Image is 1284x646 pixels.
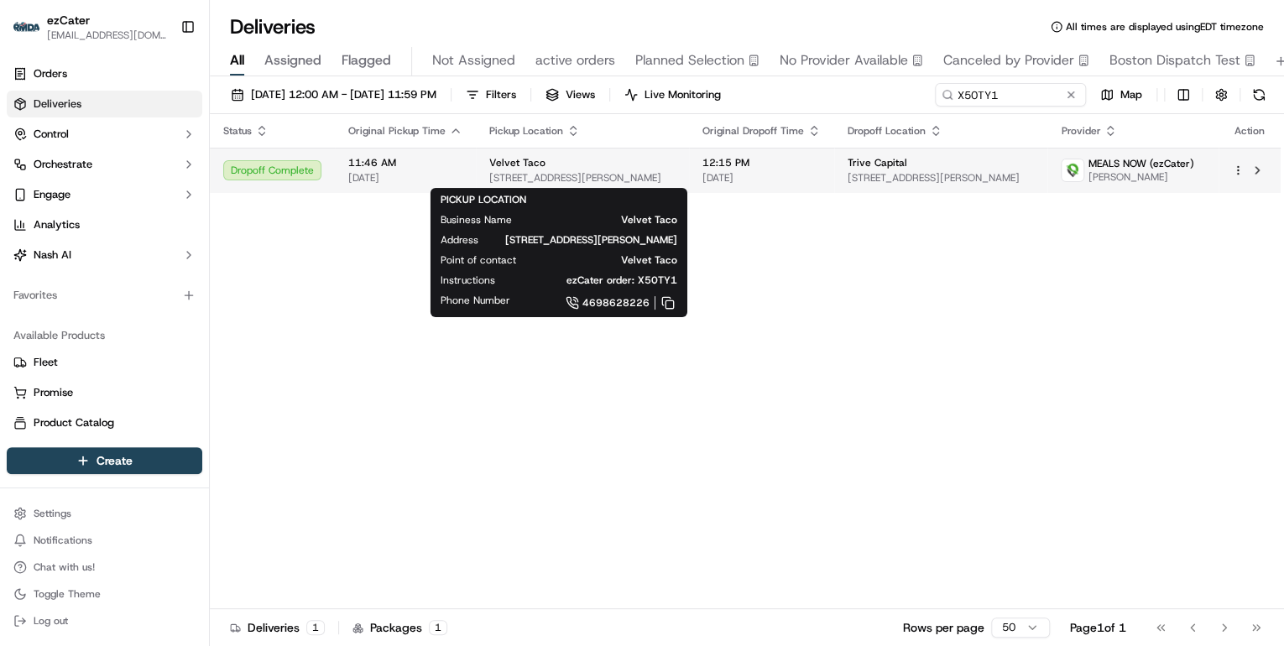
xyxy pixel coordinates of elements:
[702,124,804,138] span: Original Dropoff Time
[489,171,676,185] span: [STREET_ADDRESS][PERSON_NAME]
[935,83,1086,107] input: Type to search
[566,87,595,102] span: Views
[7,181,202,208] button: Engage
[34,187,70,202] span: Engage
[522,274,677,287] span: ezCater order: X50TY1
[34,127,69,142] span: Control
[348,156,462,169] span: 11:46 AM
[142,245,155,258] div: 💻
[1070,619,1126,636] div: Page 1 of 1
[702,171,821,185] span: [DATE]
[7,609,202,633] button: Log out
[429,620,447,635] div: 1
[535,50,615,70] span: active orders
[223,83,444,107] button: [DATE] 12:00 AM - [DATE] 11:59 PM
[1066,20,1264,34] span: All times are displayed using EDT timezone
[17,67,305,94] p: Welcome 👋
[441,213,512,227] span: Business Name
[505,233,677,247] span: [STREET_ADDRESS][PERSON_NAME]
[903,619,984,636] p: Rows per page
[135,237,276,267] a: 💻API Documentation
[441,294,510,307] span: Phone Number
[34,587,101,601] span: Toggle Theme
[118,284,203,297] a: Powered byPylon
[780,50,908,70] span: No Provider Available
[489,124,563,138] span: Pickup Location
[7,502,202,525] button: Settings
[167,284,203,297] span: Pylon
[352,619,447,636] div: Packages
[34,217,80,232] span: Analytics
[1088,157,1193,170] span: MEALS NOW (ezCater)
[7,349,202,376] button: Fleet
[348,171,462,185] span: [DATE]
[848,171,1034,185] span: [STREET_ADDRESS][PERSON_NAME]
[441,233,478,247] span: Address
[441,274,495,287] span: Instructions
[645,87,721,102] span: Live Monitoring
[10,237,135,267] a: 📗Knowledge Base
[1061,124,1100,138] span: Provider
[230,13,316,40] h1: Deliveries
[34,355,58,370] span: Fleet
[34,96,81,112] span: Deliveries
[582,296,650,310] span: 4698628226
[285,165,305,185] button: Start new chat
[230,619,325,636] div: Deliveries
[34,66,67,81] span: Orders
[17,17,50,50] img: Nash
[441,253,516,267] span: Point of contact
[432,50,515,70] span: Not Assigned
[306,620,325,635] div: 1
[159,243,269,260] span: API Documentation
[539,213,677,227] span: Velvet Taco
[13,355,196,370] a: Fleet
[34,560,95,574] span: Chat with us!
[44,108,302,126] input: Got a question? Start typing here...
[7,91,202,117] a: Deliveries
[1109,50,1240,70] span: Boston Dispatch Test
[635,50,744,70] span: Planned Selection
[538,83,603,107] button: Views
[34,247,71,263] span: Nash AI
[489,156,545,169] span: Velvet Taco
[537,294,677,312] a: 4698628226
[486,87,516,102] span: Filters
[348,124,446,138] span: Original Pickup Time
[47,29,167,42] button: [EMAIL_ADDRESS][DOMAIN_NAME]
[1232,124,1267,138] div: Action
[57,160,275,177] div: Start new chat
[848,156,907,169] span: Trive Capital
[34,614,68,628] span: Log out
[543,253,677,267] span: Velvet Taco
[251,87,436,102] span: [DATE] 12:00 AM - [DATE] 11:59 PM
[7,7,174,47] button: ezCaterezCater[EMAIL_ADDRESS][DOMAIN_NAME]
[7,211,202,238] a: Analytics
[13,415,196,430] a: Product Catalog
[7,447,202,474] button: Create
[342,50,391,70] span: Flagged
[34,243,128,260] span: Knowledge Base
[702,156,821,169] span: 12:15 PM
[17,245,30,258] div: 📗
[34,415,114,430] span: Product Catalog
[223,124,252,138] span: Status
[34,507,71,520] span: Settings
[1088,170,1193,184] span: [PERSON_NAME]
[57,177,212,190] div: We're available if you need us!
[848,124,926,138] span: Dropoff Location
[13,22,40,33] img: ezCater
[617,83,728,107] button: Live Monitoring
[441,193,526,206] span: PICKUP LOCATION
[7,322,202,349] div: Available Products
[1093,83,1150,107] button: Map
[7,582,202,606] button: Toggle Theme
[7,555,202,579] button: Chat with us!
[34,534,92,547] span: Notifications
[7,121,202,148] button: Control
[1062,159,1083,181] img: melas_now_logo.png
[7,379,202,406] button: Promise
[264,50,321,70] span: Assigned
[97,452,133,469] span: Create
